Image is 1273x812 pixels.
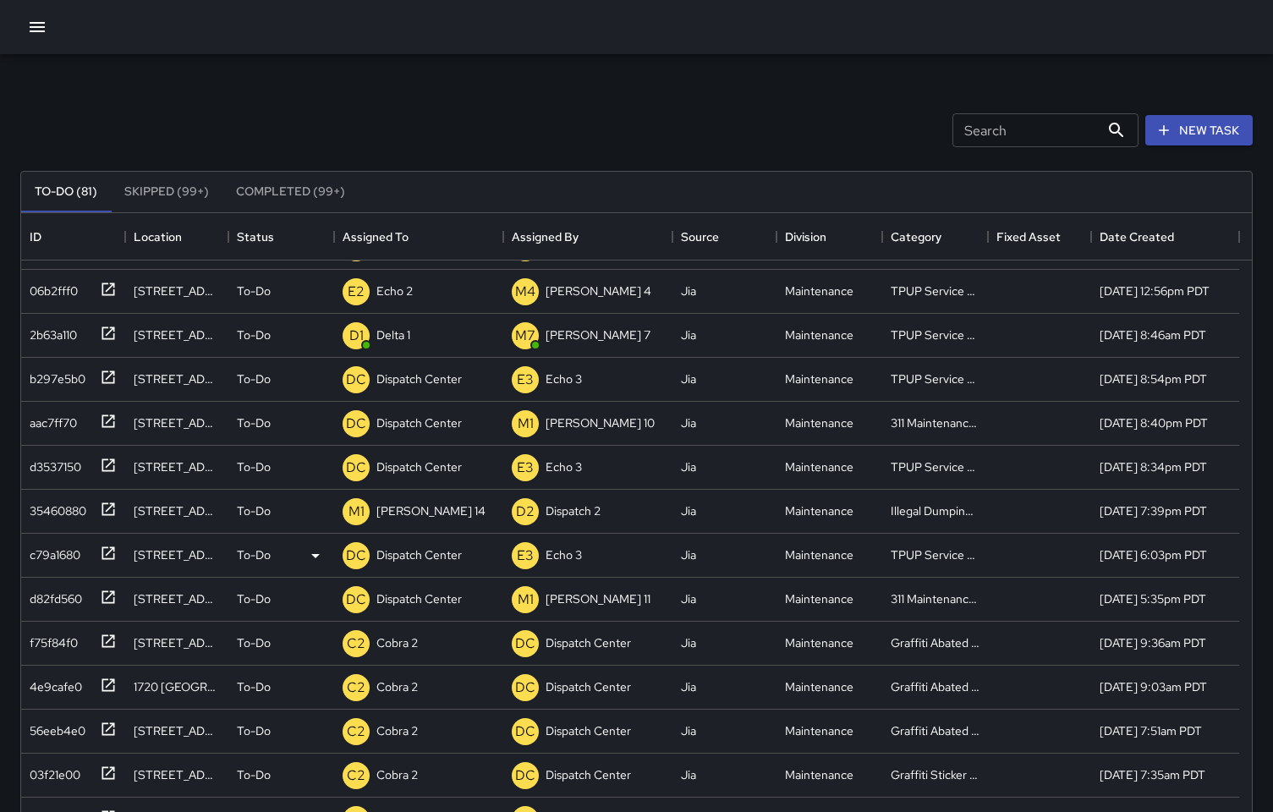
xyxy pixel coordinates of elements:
div: 9/26/2025, 5:35pm PDT [1100,590,1206,607]
div: Date Created [1100,213,1174,261]
div: 311 Maintenance Related Issue Reported [891,590,979,607]
p: E2 [348,282,365,302]
div: 03f21e00 [23,760,80,783]
p: D2 [516,502,535,522]
div: 271 24th Street [134,458,221,475]
div: TPUP Service Requested [891,546,979,563]
div: Maintenance [785,590,853,607]
div: 9/26/2025, 6:03pm PDT [1100,546,1207,563]
div: b297e5b0 [23,364,85,387]
p: DC [515,765,535,786]
div: 9/26/2025, 7:51am PDT [1100,722,1202,739]
div: Assigned To [343,213,409,261]
div: 921 Washington Street [134,326,221,343]
div: Source [681,213,719,261]
div: Jia [681,634,696,651]
div: 4e9cafe0 [23,672,82,695]
p: To-Do [237,414,271,431]
p: M4 [515,282,535,302]
div: d3537150 [23,452,81,475]
div: 9/26/2025, 9:36am PDT [1100,634,1206,651]
p: Cobra 2 [376,634,418,651]
div: 9/27/2025, 12:56pm PDT [1100,283,1210,299]
div: 146 Grand Avenue [134,370,221,387]
div: TPUP Service Requested [891,326,979,343]
p: To-Do [237,326,271,343]
div: Jia [681,458,696,475]
div: Maintenance [785,678,853,695]
p: Echo 3 [546,458,582,475]
div: Division [785,213,826,261]
div: Source [672,213,776,261]
p: Echo 3 [546,546,582,563]
div: ID [21,213,125,261]
p: Dispatch Center [376,414,462,431]
div: Maintenance [785,458,853,475]
div: Fixed Asset [996,213,1061,261]
div: f75f84f0 [23,628,78,651]
div: Category [891,213,941,261]
div: 123 Bay Place [134,590,221,607]
p: [PERSON_NAME] 14 [376,502,486,519]
div: 700 Broadway [134,634,221,651]
button: New Task [1145,115,1253,146]
div: Assigned By [512,213,579,261]
div: Fixed Asset [988,213,1092,261]
div: 2295 Broadway [134,546,221,563]
div: Jia [681,502,696,519]
div: Graffiti Abated Large [891,722,979,739]
p: Cobra 2 [376,766,418,783]
div: Assigned To [334,213,503,261]
p: M1 [518,590,534,610]
div: 1501 Harrison Street [134,414,221,431]
p: DC [346,458,366,478]
p: DC [515,678,535,698]
div: Jia [681,283,696,299]
p: Dispatch Center [376,546,462,563]
div: 2350 Broadway [134,283,221,299]
p: E3 [517,546,534,566]
div: 9/26/2025, 8:34pm PDT [1100,458,1207,475]
p: M7 [515,326,535,346]
p: Dispatch 2 [546,502,601,519]
div: TPUP Service Requested [891,458,979,475]
p: D1 [349,326,364,346]
div: Maintenance [785,283,853,299]
p: C2 [347,678,365,698]
p: M1 [518,414,534,434]
p: C2 [347,721,365,742]
p: DC [515,634,535,654]
p: Echo 2 [376,283,413,299]
div: Maintenance [785,634,853,651]
div: Location [125,213,229,261]
div: 9/27/2025, 8:46am PDT [1100,326,1206,343]
p: Dispatch Center [376,458,462,475]
p: E3 [517,370,534,390]
div: aac7ff70 [23,408,77,431]
p: To-Do [237,283,271,299]
p: To-Do [237,634,271,651]
p: Echo 3 [546,370,582,387]
div: Maintenance [785,414,853,431]
p: [PERSON_NAME] 10 [546,414,655,431]
div: 2b63a110 [23,320,77,343]
div: 06b2fff0 [23,276,78,299]
p: To-Do [237,458,271,475]
div: Maintenance [785,502,853,519]
p: DC [346,590,366,610]
div: Graffiti Abated Large [891,634,979,651]
div: 9/26/2025, 8:40pm PDT [1100,414,1208,431]
div: TPUP Service Requested [891,283,979,299]
div: Status [237,213,274,261]
div: 311 Maintenance Related Issue Reported [891,414,979,431]
div: ID [30,213,41,261]
p: C2 [347,765,365,786]
div: Maintenance [785,546,853,563]
div: 9/26/2025, 7:35am PDT [1100,766,1205,783]
p: M1 [348,502,365,522]
p: Dispatch Center [546,678,631,695]
div: 35460880 [23,496,86,519]
div: Maintenance [785,722,853,739]
button: Skipped (99+) [111,172,222,212]
div: 9/26/2025, 7:39pm PDT [1100,502,1207,519]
